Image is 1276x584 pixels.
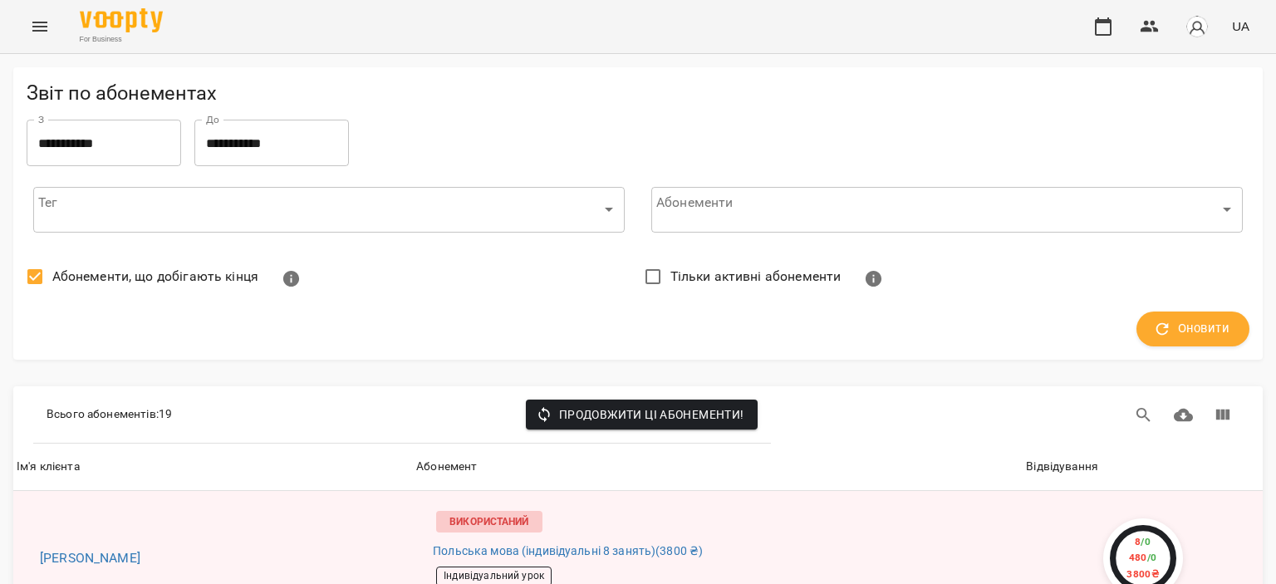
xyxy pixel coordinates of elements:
[47,406,172,423] p: Всього абонементів : 19
[17,457,410,477] span: Ім'я клієнта
[526,400,758,429] button: Продовжити ці абонементи!
[416,457,1019,477] span: Абонемент
[1129,552,1157,563] span: 480
[272,259,312,299] button: Показати абонементи з 3 або менше відвідуваннями або що закінчуються протягом 7 днів
[1164,395,1204,435] button: Завантажити CSV
[27,81,1249,106] h5: Звіт по абонементах
[1156,318,1229,340] span: Оновити
[1136,312,1249,346] button: Оновити
[1124,395,1164,435] button: Пошук
[1141,536,1151,547] span: / 0
[670,267,842,287] span: Тільки активні абонементи
[1026,457,1098,477] div: Відвідування
[1026,457,1098,477] div: Сортувати
[40,547,400,570] h6: [PERSON_NAME]
[1147,552,1157,563] span: / 0
[13,386,1263,444] div: Table Toolbar
[1232,17,1249,35] span: UA
[1225,11,1256,42] button: UA
[80,8,163,32] img: Voopty Logo
[52,267,258,287] span: Абонементи, що добігають кінця
[437,569,551,583] span: Індивідуальний урок
[17,457,80,477] div: Сортувати
[80,34,163,45] span: For Business
[433,542,703,560] span: Польська мова (індивідуальні 8 занять) ( 3800 ₴ )
[1203,395,1243,435] button: Вигляд колонок
[416,457,477,477] div: Абонемент
[1126,534,1159,583] div: 8 3800 ₴
[416,457,477,477] div: Сортувати
[33,186,625,233] div: ​
[27,547,400,570] a: [PERSON_NAME]
[17,457,80,477] div: Ім'я клієнта
[854,259,894,299] button: Показувати тільки абонементи з залишком занять або з відвідуваннями. Активні абонементи - це ті, ...
[1185,15,1209,38] img: avatar_s.png
[436,511,542,532] p: Використаний
[20,7,60,47] button: Menu
[539,405,744,425] span: Продовжити ці абонементи!
[1026,457,1259,477] span: Відвідування
[651,186,1243,233] div: ​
